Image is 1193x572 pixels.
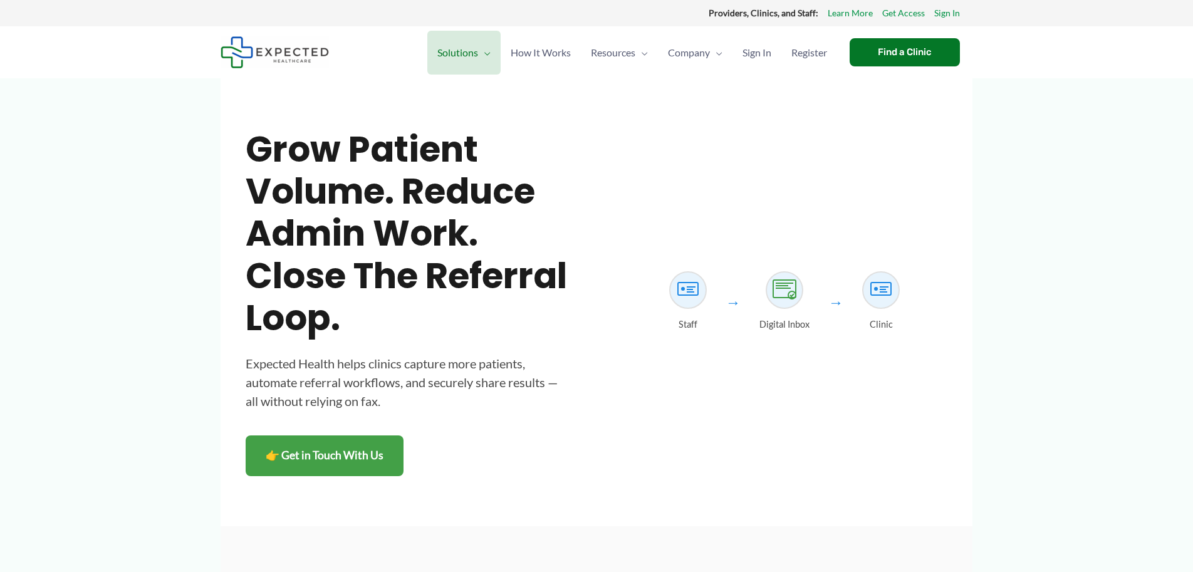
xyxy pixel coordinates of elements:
[710,31,722,75] span: Menu Toggle
[591,31,635,75] span: Resources
[478,31,491,75] span: Menu Toggle
[246,128,571,339] h1: Grow patient volume. Reduce admin work. Close the referral loop.
[427,31,837,75] nav: Primary Site Navigation
[437,31,478,75] span: Solutions
[726,288,741,316] div: →
[581,31,658,75] a: ResourcesMenu Toggle
[850,38,960,66] a: Find a Clinic
[828,288,843,316] div: →
[828,5,873,21] a: Learn More
[221,36,329,68] img: Expected Healthcare Logo - side, dark font, small
[635,31,648,75] span: Menu Toggle
[679,316,697,333] div: Staff
[709,8,818,18] strong: Providers, Clinics, and Staff:
[668,31,710,75] span: Company
[246,435,404,476] a: 👉 Get in Touch With Us
[870,316,893,333] div: Clinic
[781,31,837,75] a: Register
[246,354,571,410] p: Expected Health helps clinics capture more patients, automate referral workflows, and securely sh...
[732,31,781,75] a: Sign In
[934,5,960,21] a: Sign In
[742,31,771,75] span: Sign In
[658,31,732,75] a: CompanyMenu Toggle
[501,31,581,75] a: How It Works
[511,31,571,75] span: How It Works
[759,316,810,333] div: Digital Inbox
[791,31,827,75] span: Register
[427,31,501,75] a: SolutionsMenu Toggle
[882,5,925,21] a: Get Access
